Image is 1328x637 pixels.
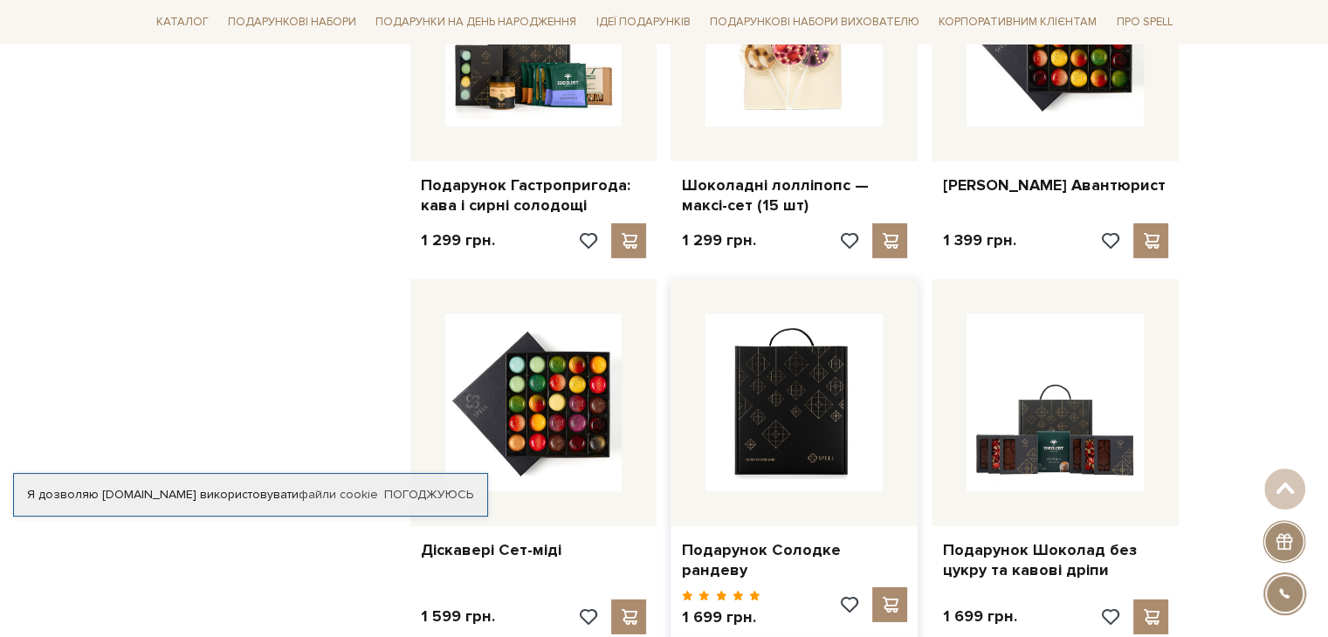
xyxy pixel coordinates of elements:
[942,606,1016,627] p: 1 699 грн.
[421,540,647,560] a: Діскавері Сет-міді
[421,230,495,250] p: 1 299 грн.
[384,487,473,503] a: Погоджуюсь
[705,314,883,491] img: Подарунок Солодке рандеву
[588,9,697,36] a: Ідеї подарунків
[221,9,363,36] a: Подарункові набори
[299,487,378,502] a: файли cookie
[932,7,1104,37] a: Корпоративним клієнтам
[681,175,907,216] a: Шоколадні лолліпопс — максі-сет (15 шт)
[421,606,495,627] p: 1 599 грн.
[149,9,216,36] a: Каталог
[1109,9,1179,36] a: Про Spell
[681,230,755,250] p: 1 299 грн.
[421,175,647,216] a: Подарунок Гастропригода: кава і сирні солодощі
[703,7,926,37] a: Подарункові набори вихователю
[681,540,907,581] a: Подарунок Солодке рандеву
[942,540,1168,581] a: Подарунок Шоколад без цукру та кавові дріпи
[14,487,487,503] div: Я дозволяю [DOMAIN_NAME] використовувати
[681,607,760,627] p: 1 699 грн.
[368,9,583,36] a: Подарунки на День народження
[942,230,1015,250] p: 1 399 грн.
[942,175,1168,195] a: [PERSON_NAME] Авантюрист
